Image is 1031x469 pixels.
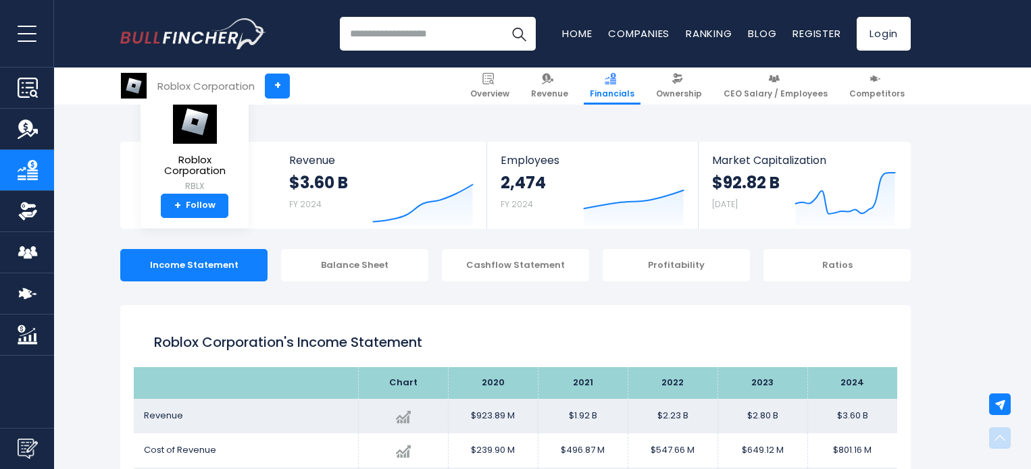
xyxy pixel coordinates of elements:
span: Cost of Revenue [144,443,216,456]
button: Search [502,17,536,51]
small: RBLX [151,180,238,192]
a: Competitors [843,67,911,105]
a: Home [562,26,592,40]
th: 2023 [718,367,807,399]
span: Revenue [144,409,183,422]
a: CEO Salary / Employees [718,67,834,105]
th: Chart [358,367,448,399]
div: Income Statement [120,249,268,281]
th: 2022 [628,367,718,399]
strong: $3.60 B [289,172,348,193]
a: Login [857,17,911,51]
img: RBLX logo [171,99,218,144]
td: $2.80 B [718,399,807,433]
a: Ownership [650,67,708,105]
td: $496.87 M [538,433,628,468]
td: $801.16 M [807,433,897,468]
span: Competitors [849,88,905,99]
span: Overview [470,88,509,99]
a: + [265,74,290,99]
a: Companies [608,26,670,40]
div: Balance Sheet [281,249,428,281]
img: Bullfincher logo [120,18,266,49]
small: [DATE] [712,198,738,210]
a: Ranking [686,26,732,40]
img: Ownership [18,201,38,221]
span: Market Capitalization [712,154,896,167]
a: Employees 2,474 FY 2024 [487,142,697,229]
img: RBLX logo [121,73,147,99]
small: FY 2024 [501,198,533,210]
div: Ratios [763,249,911,281]
small: FY 2024 [289,198,322,210]
a: Financials [584,67,640,105]
td: $2.23 B [628,399,718,433]
span: CEO Salary / Employees [724,88,828,99]
td: $239.90 M [448,433,538,468]
a: Revenue $3.60 B FY 2024 [276,142,487,229]
a: Revenue [525,67,574,105]
strong: $92.82 B [712,172,780,193]
a: Market Capitalization $92.82 B [DATE] [699,142,909,229]
span: Revenue [289,154,474,167]
td: $1.92 B [538,399,628,433]
span: Financials [590,88,634,99]
th: 2021 [538,367,628,399]
a: Blog [748,26,776,40]
div: Cashflow Statement [442,249,589,281]
a: +Follow [161,194,228,218]
a: Go to homepage [120,18,266,49]
span: Roblox Corporation [151,155,238,177]
span: Revenue [531,88,568,99]
th: 2024 [807,367,897,399]
a: Overview [464,67,515,105]
strong: 2,474 [501,172,546,193]
strong: + [174,200,181,212]
td: $649.12 M [718,433,807,468]
td: $923.89 M [448,399,538,433]
a: Register [793,26,840,40]
td: $547.66 M [628,433,718,468]
th: 2020 [448,367,538,399]
td: $3.60 B [807,399,897,433]
div: Roblox Corporation [157,78,255,94]
span: Employees [501,154,684,167]
div: Profitability [603,249,750,281]
a: Roblox Corporation RBLX [151,99,238,194]
h1: Roblox Corporation's Income Statement [154,332,877,352]
span: Ownership [656,88,702,99]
